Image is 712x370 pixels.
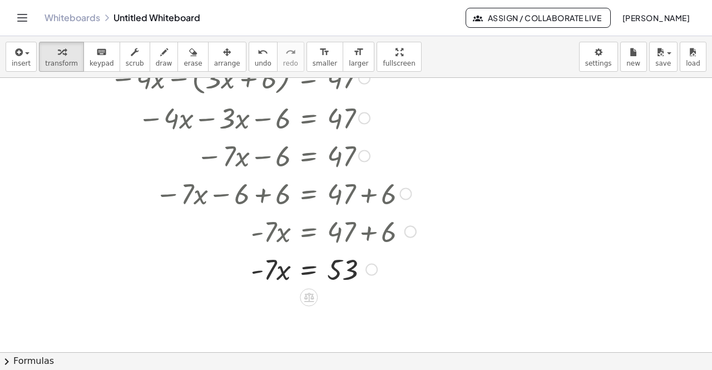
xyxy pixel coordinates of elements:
button: [PERSON_NAME] [613,8,699,28]
a: Whiteboards [44,12,100,23]
span: Assign / Collaborate Live [475,13,601,23]
span: transform [45,60,78,67]
button: transform [39,42,84,72]
button: Toggle navigation [13,9,31,27]
button: Assign / Collaborate Live [466,8,611,28]
span: [PERSON_NAME] [622,13,690,23]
